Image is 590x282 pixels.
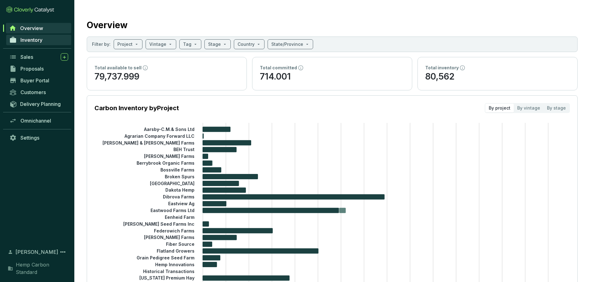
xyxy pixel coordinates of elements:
[6,99,71,109] a: Delivery Planning
[20,118,51,124] span: Omnichannel
[144,235,194,240] tspan: [PERSON_NAME] Farms
[124,133,194,139] tspan: Agrarian Company Forward LLC
[166,241,194,247] tspan: Fiber Source
[20,37,42,43] span: Inventory
[157,248,194,254] tspan: Flatland Growers
[425,71,570,83] p: 80,562
[20,89,46,95] span: Customers
[425,65,459,71] p: Total inventory
[150,180,194,186] tspan: [GEOGRAPHIC_DATA]
[260,71,404,83] p: 714.001
[144,154,194,159] tspan: [PERSON_NAME] Farms
[94,104,179,112] p: Carbon Inventory by Project
[165,187,194,193] tspan: Dakota Hemp
[155,262,194,267] tspan: Hemp Innovations
[6,132,71,143] a: Settings
[123,221,194,226] tspan: [PERSON_NAME] Seed Farms Inc
[20,101,61,107] span: Delivery Planning
[163,194,194,199] tspan: Dibrova Farms
[143,268,194,274] tspan: Historical Transactions
[87,19,128,32] h2: Overview
[151,208,194,213] tspan: Eastwood Farms Ltd
[260,65,297,71] p: Total committed
[6,75,71,86] a: Buyer Portal
[514,104,544,112] div: By vintage
[544,104,569,112] div: By stage
[6,63,71,74] a: Proposals
[165,174,194,179] tspan: Broken Spurs
[165,215,194,220] tspan: Eenheid Farm
[485,103,570,113] div: segmented control
[154,228,194,233] tspan: Federowich Farms
[20,135,39,141] span: Settings
[6,115,71,126] a: Omnichannel
[20,77,49,84] span: Buyer Portal
[92,41,111,47] p: Filter by:
[485,104,514,112] div: By project
[137,160,194,166] tspan: Berrybrook Organic Farms
[173,147,194,152] tspan: BEH Trust
[139,275,194,280] tspan: [US_STATE] Premium Hay
[20,66,44,72] span: Proposals
[6,35,71,45] a: Inventory
[144,127,194,132] tspan: Aarsby-C.M.& Sons Ltd
[6,52,71,62] a: Sales
[168,201,194,206] tspan: Eastview Ag
[6,23,71,33] a: Overview
[15,248,58,256] span: [PERSON_NAME]
[20,25,43,31] span: Overview
[6,87,71,98] a: Customers
[160,167,194,172] tspan: Bossville Farms
[137,255,194,260] tspan: Grain Pedigree Seed Farm
[94,65,142,71] p: Total available to sell
[16,261,68,276] span: Hemp Carbon Standard
[103,140,194,145] tspan: [PERSON_NAME] & [PERSON_NAME] Farms
[20,54,33,60] span: Sales
[94,71,239,83] p: 79,737.999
